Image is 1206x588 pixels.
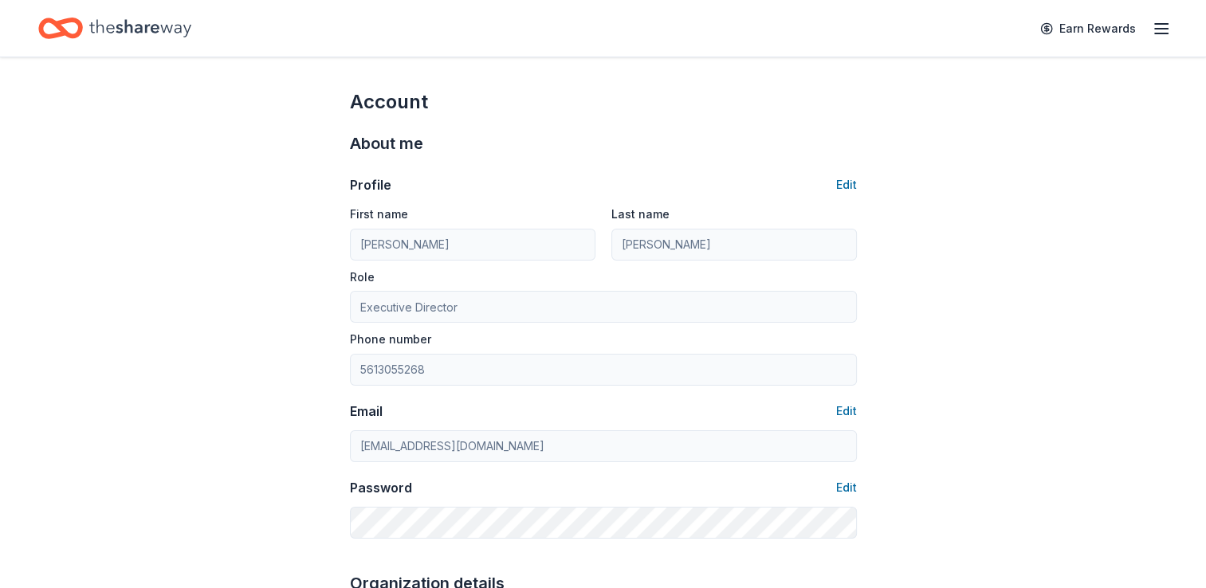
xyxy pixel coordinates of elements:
[350,175,391,194] div: Profile
[38,10,191,47] a: Home
[1031,14,1145,43] a: Earn Rewards
[350,331,431,347] label: Phone number
[836,402,857,421] button: Edit
[350,478,412,497] div: Password
[350,402,383,421] div: Email
[350,269,375,285] label: Role
[350,131,857,156] div: About me
[836,175,857,194] button: Edit
[611,206,670,222] label: Last name
[350,206,408,222] label: First name
[836,478,857,497] button: Edit
[350,89,857,115] div: Account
